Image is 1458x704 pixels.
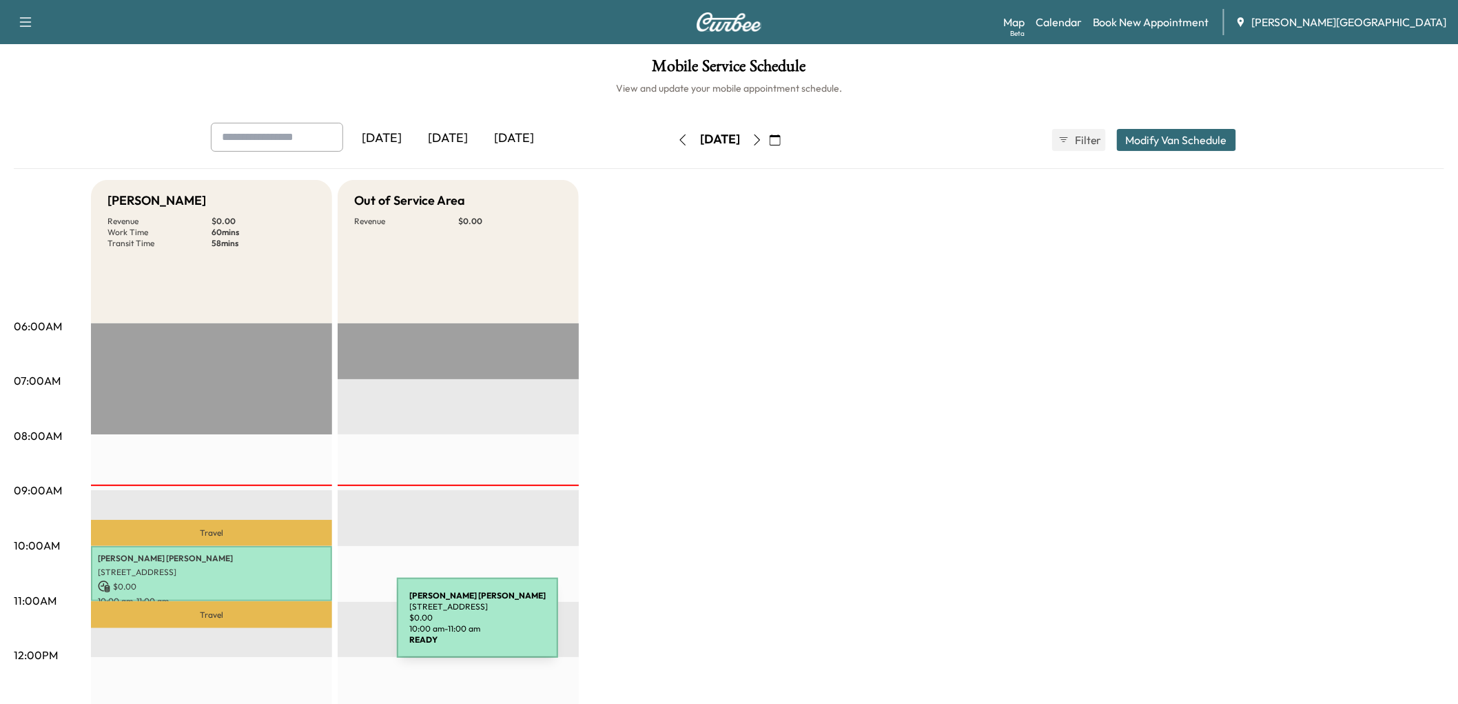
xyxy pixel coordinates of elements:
[1010,28,1025,39] div: Beta
[98,567,325,578] p: [STREET_ADDRESS]
[98,596,325,607] p: 10:00 am - 11:00 am
[1252,14,1447,30] span: [PERSON_NAME][GEOGRAPHIC_DATA]
[212,238,316,249] p: 58 mins
[14,647,58,663] p: 12:00PM
[354,191,465,210] h5: Out of Service Area
[14,482,62,499] p: 09:00AM
[107,238,212,249] p: Transit Time
[14,428,62,444] p: 08:00AM
[14,58,1444,81] h1: Mobile Service Schedule
[212,216,316,227] p: $ 0.00
[1052,129,1106,151] button: Filter
[212,227,316,238] p: 60 mins
[458,216,562,227] p: $ 0.00
[700,131,740,148] div: [DATE]
[14,537,60,554] p: 10:00AM
[91,520,332,546] p: Travel
[14,318,62,334] p: 06:00AM
[1093,14,1209,30] a: Book New Appointment
[107,191,206,210] h5: [PERSON_NAME]
[14,372,61,389] p: 07:00AM
[14,81,1444,95] h6: View and update your mobile appointment schedule.
[107,216,212,227] p: Revenue
[481,123,547,154] div: [DATE]
[354,216,458,227] p: Revenue
[1117,129,1236,151] button: Modify Van Schedule
[98,553,325,564] p: [PERSON_NAME] [PERSON_NAME]
[415,123,481,154] div: [DATE]
[349,123,415,154] div: [DATE]
[14,592,57,609] p: 11:00AM
[1036,14,1082,30] a: Calendar
[696,12,762,32] img: Curbee Logo
[1075,132,1100,148] span: Filter
[107,227,212,238] p: Work Time
[1003,14,1025,30] a: MapBeta
[98,581,325,593] p: $ 0.00
[91,601,332,628] p: Travel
